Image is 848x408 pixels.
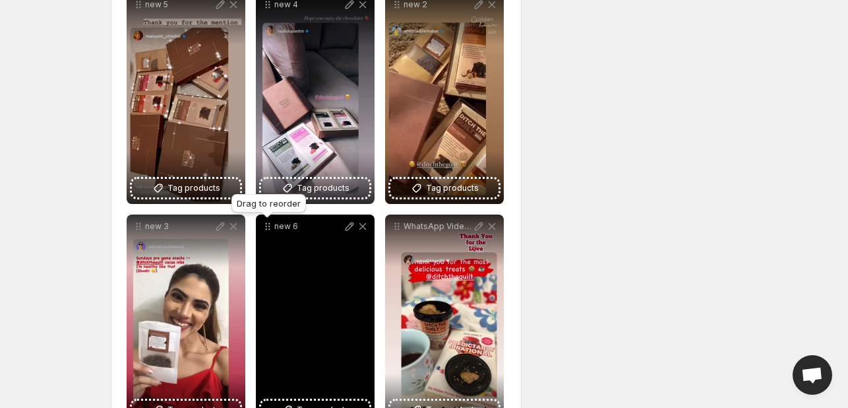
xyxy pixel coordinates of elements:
[145,221,214,232] p: new 3
[390,179,499,197] button: Tag products
[274,221,343,232] p: new 6
[793,355,832,395] div: Open chat
[261,179,369,197] button: Tag products
[167,182,220,195] span: Tag products
[426,182,479,195] span: Tag products
[404,221,472,232] p: WhatsApp Video [DATE] at 24646 PM
[132,179,240,197] button: Tag products
[297,182,349,195] span: Tag products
